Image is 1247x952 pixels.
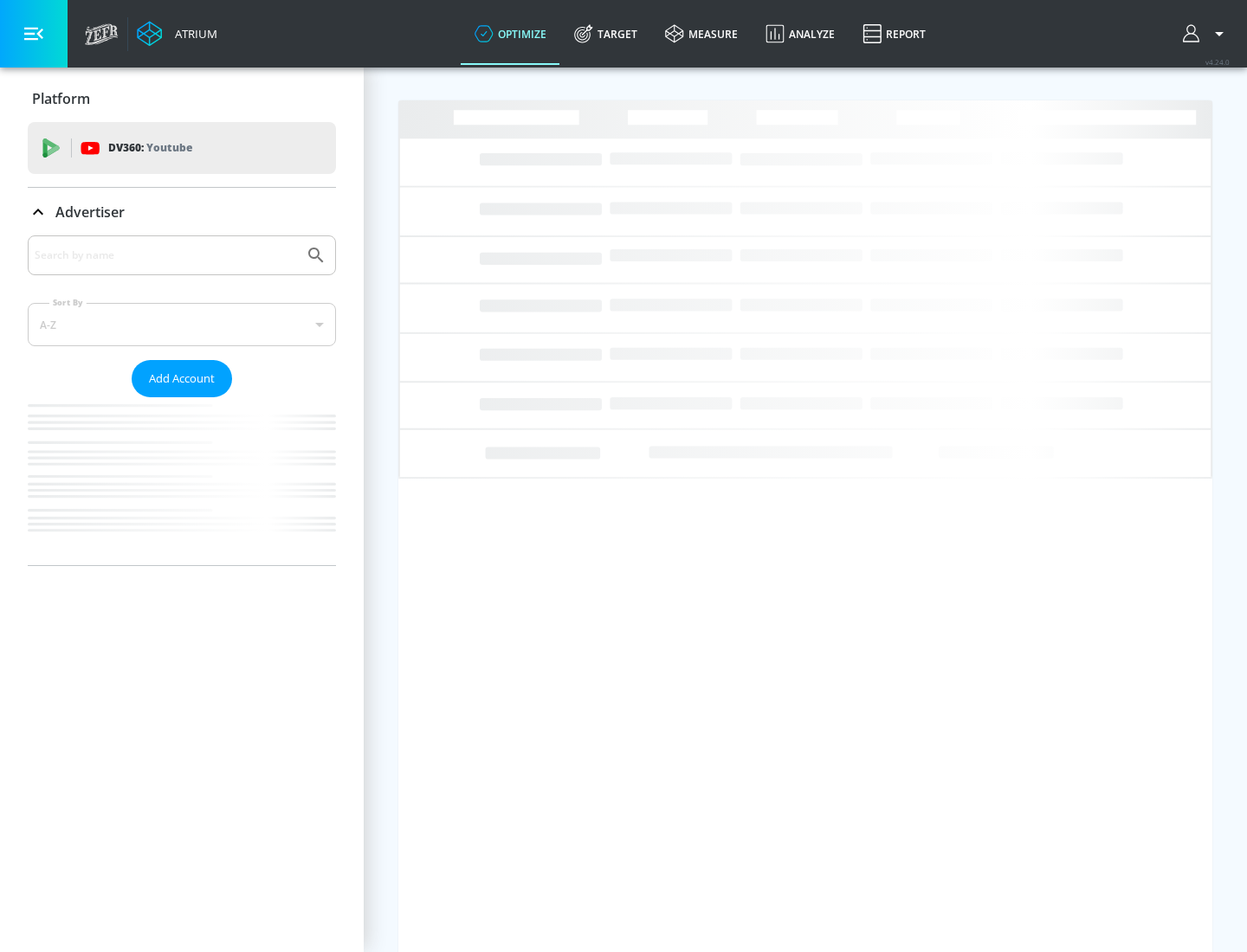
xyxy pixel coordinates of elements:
a: measure [651,3,752,65]
label: Sort By [49,297,87,308]
div: Advertiser [28,235,336,565]
p: DV360: [108,138,192,158]
span: v 4.24.0 [1205,57,1230,67]
a: Report [849,3,940,65]
div: Advertiser [28,188,336,236]
a: optimize [461,3,560,65]
div: DV360: Youtube [28,122,336,174]
div: Platform [28,74,336,123]
p: Platform [32,89,90,108]
div: A-Z [28,303,336,346]
a: Target [560,3,651,65]
a: Analyze [752,3,849,65]
span: Add Account [149,369,215,389]
div: Atrium [168,26,217,42]
p: Advertiser [55,203,125,222]
input: Search by name [35,244,297,267]
p: Youtube [146,138,192,157]
nav: list of Advertiser [28,397,336,565]
button: Add Account [132,360,232,397]
a: Atrium [137,21,217,47]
